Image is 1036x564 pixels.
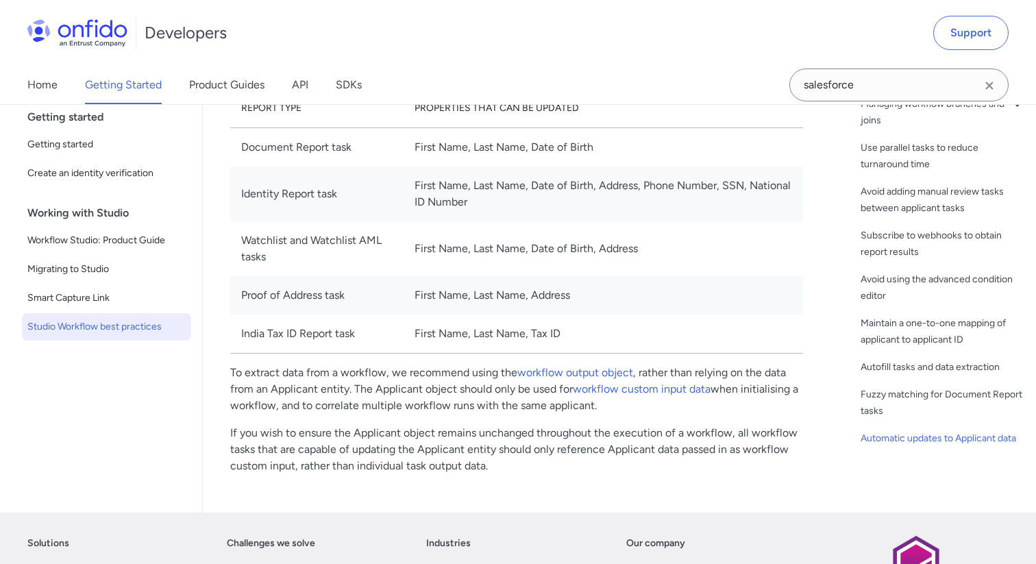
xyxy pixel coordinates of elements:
[230,221,404,276] td: Watchlist and Watchlist AML tasks
[22,313,191,341] a: Studio Workflow best practices
[404,315,803,354] td: First Name, Last Name, Tax ID
[404,167,803,221] td: First Name, Last Name, Date of Birth, Address, Phone Number, SSN, National ID Number
[22,160,191,187] a: Create an identity verification
[573,382,711,395] a: workflow custom input data
[27,103,197,131] div: Getting started
[404,89,803,128] th: Properties that can be updated
[861,228,1025,260] a: Subscribe to webhooks to obtain report results
[230,128,404,167] td: Document Report task
[27,19,127,47] img: Onfido Logo
[27,136,186,153] span: Getting started
[22,284,191,312] a: Smart Capture Link
[27,199,197,227] div: Working with Studio
[227,535,315,552] a: Challenges we solve
[861,96,1025,129] a: Managing workflow branches and joins
[981,77,998,94] svg: Clear search field button
[336,66,362,104] a: SDKs
[230,315,404,354] td: India Tax ID Report task
[22,227,191,254] a: Workflow Studio: Product Guide
[27,66,58,104] a: Home
[27,232,186,249] span: Workflow Studio: Product Guide
[426,535,471,552] a: Industries
[27,165,186,182] span: Create an identity verification
[861,271,1025,304] a: Avoid using the advanced condition editor
[789,69,1009,101] input: Onfido search input field
[230,89,404,128] th: Report type
[404,221,803,276] td: First Name, Last Name, Date of Birth, Address
[861,387,1025,419] a: Fuzzy matching for Document Report tasks
[22,256,191,283] a: Migrating to Studio
[230,276,404,315] td: Proof of Address task
[145,22,227,44] h1: Developers
[27,261,186,278] span: Migrating to Studio
[22,131,191,158] a: Getting started
[27,319,186,335] span: Studio Workflow best practices
[861,430,1025,447] a: Automatic updates to Applicant data
[861,315,1025,348] a: Maintain a one-to-one mapping of applicant to applicant ID
[230,365,803,414] p: To extract data from a workflow, we recommend using the , rather than relying on the data from an...
[861,359,1025,376] a: Autofill tasks and data extraction
[27,535,69,552] a: Solutions
[517,366,633,379] a: workflow output object
[27,290,186,306] span: Smart Capture Link
[230,167,404,221] td: Identity Report task
[85,66,162,104] a: Getting Started
[626,535,685,552] a: Our company
[404,128,803,167] td: First Name, Last Name, Date of Birth
[861,184,1025,217] a: Avoid adding manual review tasks between applicant tasks
[404,276,803,315] td: First Name, Last Name, Address
[861,140,1025,173] a: Use parallel tasks to reduce turnaround time
[292,66,308,104] a: API
[230,425,803,474] p: If you wish to ensure the Applicant object remains unchanged throughout the execution of a workfl...
[933,16,1009,50] a: Support
[189,66,264,104] a: Product Guides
